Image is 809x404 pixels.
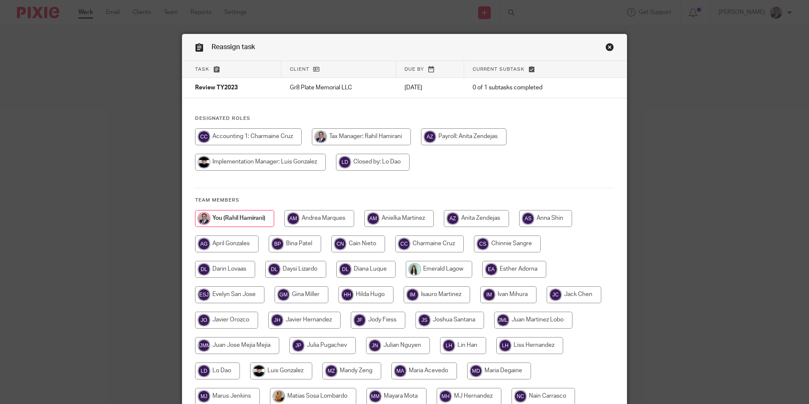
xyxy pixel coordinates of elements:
[195,67,209,72] span: Task
[212,44,255,50] span: Reassign task
[290,67,309,72] span: Client
[195,85,238,91] span: Review TY2023
[290,83,388,92] p: Gr8 Plate Memorial LLC
[473,67,525,72] span: Current subtask
[195,197,614,204] h4: Team members
[404,67,424,72] span: Due by
[464,78,590,98] td: 0 of 1 subtasks completed
[404,83,456,92] p: [DATE]
[605,43,614,54] a: Close this dialog window
[195,115,614,122] h4: Designated Roles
